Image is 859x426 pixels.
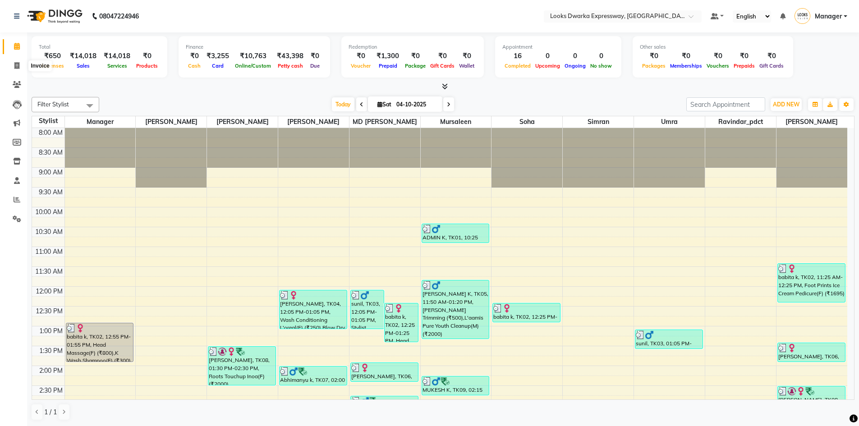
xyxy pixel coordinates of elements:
[493,303,560,322] div: babita k, TK02, 12:25 PM-12:55 PM, Gel [MEDICAL_DATA] (₹150)
[37,101,69,108] span: Filter Stylist
[349,116,420,128] span: MD [PERSON_NAME]
[208,347,276,385] div: [PERSON_NAME], TK08, 01:30 PM-02:30 PM, Roots Touchup Inoa(F) (₹2000)
[492,116,562,128] span: Soha
[457,51,477,61] div: ₹0
[32,116,64,126] div: Stylist
[134,63,160,69] span: Products
[186,63,203,69] span: Cash
[778,264,845,302] div: babita k, TK02, 11:25 AM-12:25 PM, Foot Prints Ice Cream Pedicure(F) (₹1695)
[634,116,705,128] span: Umra
[776,116,847,128] span: [PERSON_NAME]
[428,63,457,69] span: Gift Cards
[349,43,477,51] div: Redemption
[134,51,160,61] div: ₹0
[385,303,418,342] div: babita k, TK02, 12:25 PM-01:25 PM, Head Massage(F),K Wash Shampoo(F)
[351,363,418,381] div: [PERSON_NAME], TK06, 01:55 PM-02:25 PM, Stylist Cut(F) (₹1200)
[421,116,492,128] span: Mursaleen
[207,116,278,128] span: [PERSON_NAME]
[37,128,64,137] div: 8:00 AM
[39,43,160,51] div: Total
[44,408,57,417] span: 1 / 1
[37,366,64,376] div: 2:00 PM
[375,101,394,108] span: Sat
[33,227,64,237] div: 10:30 AM
[757,63,786,69] span: Gift Cards
[351,396,418,415] div: MUKESH K, TK09, 02:45 PM-03:15 PM, Biotop Shampoo Conditioning(F)* (₹500)
[39,51,66,61] div: ₹650
[33,247,64,257] div: 11:00 AM
[422,376,489,395] div: MUKESH K, TK09, 02:15 PM-02:45 PM, Stylist Cut(M) (₹700)
[308,63,322,69] span: Due
[422,280,489,339] div: [PERSON_NAME] K, TK05, 11:50 AM-01:20 PM, [PERSON_NAME] Trimming (₹500),L'aamis Pure Youth Cleanu...
[186,43,323,51] div: Finance
[332,97,354,111] span: Today
[704,63,731,69] span: Vouchers
[278,116,349,128] span: [PERSON_NAME]
[373,51,403,61] div: ₹1,300
[37,326,64,336] div: 1:00 PM
[640,63,668,69] span: Packages
[502,51,533,61] div: 16
[280,290,347,329] div: [PERSON_NAME], TK04, 12:05 PM-01:05 PM, Wash Conditioning L'oreal(F) (₹250),Blow Dry Stylist(F)* ...
[640,43,786,51] div: Other sales
[457,63,477,69] span: Wallet
[731,51,757,61] div: ₹0
[533,63,562,69] span: Upcoming
[349,51,373,61] div: ₹0
[815,12,842,21] span: Manager
[233,51,273,61] div: ₹10,763
[668,63,704,69] span: Memberships
[28,60,51,71] div: Invoice
[640,51,668,61] div: ₹0
[233,63,273,69] span: Online/Custom
[280,366,347,385] div: Abhimanyu k, TK07, 02:00 PM-02:30 PM, [PERSON_NAME] Trimming (₹500)
[37,386,64,395] div: 2:30 PM
[66,323,133,362] div: babita k, TK02, 12:55 PM-01:55 PM, Head Massage(F) (₹800),K Wash Shampoo(F) (₹300)
[186,51,203,61] div: ₹0
[795,8,810,24] img: Manager
[210,63,226,69] span: Card
[668,51,704,61] div: ₹0
[33,267,64,276] div: 11:30 AM
[37,346,64,356] div: 1:30 PM
[563,116,634,128] span: Simran
[37,168,64,177] div: 9:00 AM
[705,116,776,128] span: Ravindar_pdct
[428,51,457,61] div: ₹0
[307,51,323,61] div: ₹0
[686,97,765,111] input: Search Appointment
[771,98,802,111] button: ADD NEW
[562,63,588,69] span: Ongoing
[105,63,129,69] span: Services
[34,287,64,296] div: 12:00 PM
[66,51,100,61] div: ₹14,018
[351,290,384,329] div: sunil, TK03, 12:05 PM-01:05 PM, Stylist Cut(M) (₹700),[PERSON_NAME] Trimming (₹500)
[74,63,92,69] span: Sales
[136,116,207,128] span: [PERSON_NAME]
[34,307,64,316] div: 12:30 PM
[273,51,307,61] div: ₹43,398
[773,101,799,108] span: ADD NEW
[394,98,439,111] input: 2025-10-04
[757,51,786,61] div: ₹0
[704,51,731,61] div: ₹0
[588,51,614,61] div: 0
[502,63,533,69] span: Completed
[731,63,757,69] span: Prepaids
[23,4,85,29] img: logo
[203,51,233,61] div: ₹3,255
[349,63,373,69] span: Voucher
[37,188,64,197] div: 9:30 AM
[403,63,428,69] span: Package
[33,207,64,217] div: 10:00 AM
[778,343,845,362] div: [PERSON_NAME], TK06, 01:25 PM-01:55 PM, Classic Pedicure(F) (₹600)
[377,63,400,69] span: Prepaid
[100,51,134,61] div: ₹14,018
[99,4,139,29] b: 08047224946
[422,224,489,243] div: ADMIN K, TK01, 10:25 AM-10:55 AM, Wash Shampoo(F) (₹150)
[502,43,614,51] div: Appointment
[533,51,562,61] div: 0
[562,51,588,61] div: 0
[403,51,428,61] div: ₹0
[276,63,305,69] span: Petty cash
